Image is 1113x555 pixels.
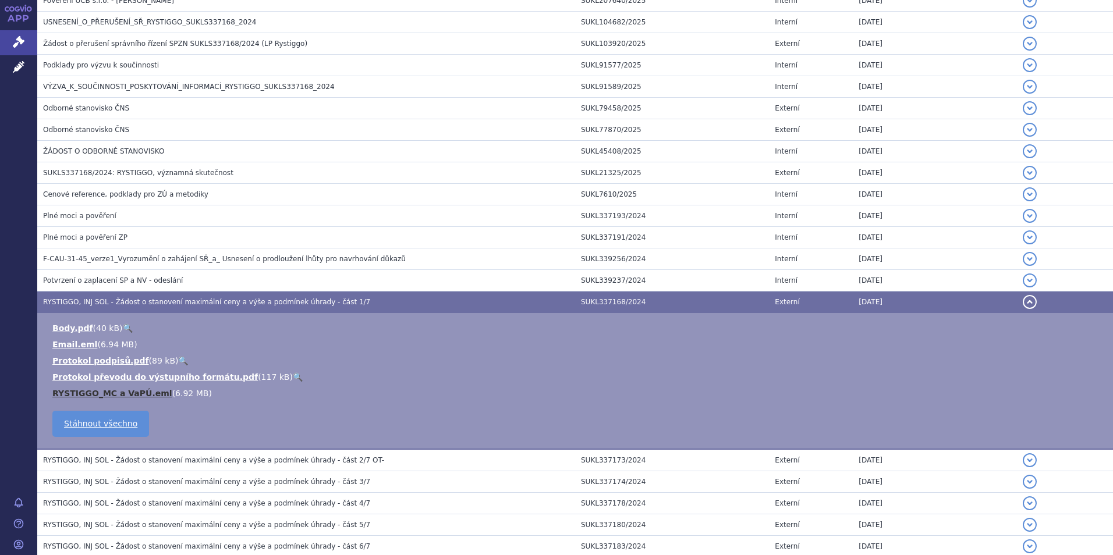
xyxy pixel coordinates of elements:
[853,291,1016,313] td: [DATE]
[52,323,93,333] a: Body.pdf
[575,449,769,471] td: SUKL337173/2024
[575,471,769,493] td: SUKL337174/2024
[52,322,1101,334] li: ( )
[1023,80,1037,94] button: detail
[1023,187,1037,201] button: detail
[123,323,133,333] a: 🔍
[52,389,172,398] a: RYSTIGGO_MC a VaPÚ.eml
[775,190,797,198] span: Interní
[43,456,384,464] span: RYSTIGGO, INJ SOL - Žádost o stanovení maximální ceny a výše a podmínek úhrady - část 2/7 OT-
[1023,453,1037,467] button: detail
[775,40,799,48] span: Externí
[52,372,258,382] a: Protokol převodu do výstupního formátu.pdf
[52,371,1101,383] li: ( )
[775,212,797,220] span: Interní
[52,339,1101,350] li: ( )
[853,493,1016,514] td: [DATE]
[1023,123,1037,137] button: detail
[853,184,1016,205] td: [DATE]
[52,355,1101,367] li: ( )
[853,449,1016,471] td: [DATE]
[775,169,799,177] span: Externí
[575,141,769,162] td: SUKL45408/2025
[775,456,799,464] span: Externí
[853,141,1016,162] td: [DATE]
[43,233,127,241] span: Plné moci a pověření ZP
[853,98,1016,119] td: [DATE]
[293,372,303,382] a: 🔍
[52,340,97,349] a: Email.eml
[853,12,1016,33] td: [DATE]
[1023,518,1037,532] button: detail
[853,162,1016,184] td: [DATE]
[43,126,129,134] span: Odborné stanovisko ČNS
[1023,295,1037,309] button: detail
[261,372,290,382] span: 117 kB
[853,514,1016,536] td: [DATE]
[575,514,769,536] td: SUKL337180/2024
[1023,166,1037,180] button: detail
[43,276,183,284] span: Potvrzení o zaplacení SP a NV - odeslání
[43,499,370,507] span: RYSTIGGO, INJ SOL - Žádost o stanovení maximální ceny a výše a podmínek úhrady - část 4/7
[775,298,799,306] span: Externí
[775,83,797,91] span: Interní
[575,55,769,76] td: SUKL91577/2025
[43,212,116,220] span: Plné moci a pověření
[853,76,1016,98] td: [DATE]
[1023,37,1037,51] button: detail
[43,40,307,48] span: Žádost o přerušení správního řízení SPZN SUKLS337168/2024 (LP Rystiggo)
[853,205,1016,227] td: [DATE]
[43,169,233,177] span: SUKLS337168/2024: RYSTIGGO, významná skutečnost
[1023,273,1037,287] button: detail
[775,542,799,550] span: Externí
[43,298,370,306] span: RYSTIGGO, INJ SOL - Žádost o stanovení maximální ceny a výše a podmínek úhrady - část 1/7
[853,471,1016,493] td: [DATE]
[575,12,769,33] td: SUKL104682/2025
[575,291,769,313] td: SUKL337168/2024
[1023,230,1037,244] button: detail
[853,248,1016,270] td: [DATE]
[775,276,797,284] span: Interní
[775,18,797,26] span: Interní
[775,147,797,155] span: Interní
[43,104,129,112] span: Odborné stanovisko ČNS
[1023,496,1037,510] button: detail
[43,18,256,26] span: USNESENÍ_O_PŘERUŠENÍ_SŘ_RYSTIGGO_SUKLS337168_2024
[43,521,370,529] span: RYSTIGGO, INJ SOL - Žádost o stanovení maximální ceny a výše a podmínek úhrady - část 5/7
[43,255,406,263] span: F-CAU-31-45_verze1_Vyrozumění o zahájení SŘ_a_ Usnesení o prodloužení lhůty pro navrhování důkazů
[775,255,797,263] span: Interní
[152,356,175,365] span: 89 kB
[775,499,799,507] span: Externí
[96,323,119,333] span: 40 kB
[575,493,769,514] td: SUKL337178/2024
[43,147,164,155] span: ŽÁDOST O ODBORNÉ STANOVISKO
[575,205,769,227] td: SUKL337193/2024
[575,119,769,141] td: SUKL77870/2025
[1023,58,1037,72] button: detail
[575,162,769,184] td: SUKL21325/2025
[775,61,797,69] span: Interní
[775,233,797,241] span: Interní
[1023,101,1037,115] button: detail
[775,521,799,529] span: Externí
[101,340,134,349] span: 6.94 MB
[1023,475,1037,489] button: detail
[775,126,799,134] span: Externí
[853,270,1016,291] td: [DATE]
[575,248,769,270] td: SUKL339256/2024
[853,33,1016,55] td: [DATE]
[575,76,769,98] td: SUKL91589/2025
[853,55,1016,76] td: [DATE]
[575,270,769,291] td: SUKL339237/2024
[1023,252,1037,266] button: detail
[575,98,769,119] td: SUKL79458/2025
[775,104,799,112] span: Externí
[43,61,159,69] span: Podklady pro výzvu k součinnosti
[1023,209,1037,223] button: detail
[1023,15,1037,29] button: detail
[575,33,769,55] td: SUKL103920/2025
[575,184,769,205] td: SUKL7610/2025
[1023,539,1037,553] button: detail
[575,227,769,248] td: SUKL337191/2024
[43,478,370,486] span: RYSTIGGO, INJ SOL - Žádost o stanovení maximální ceny a výše a podmínek úhrady - část 3/7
